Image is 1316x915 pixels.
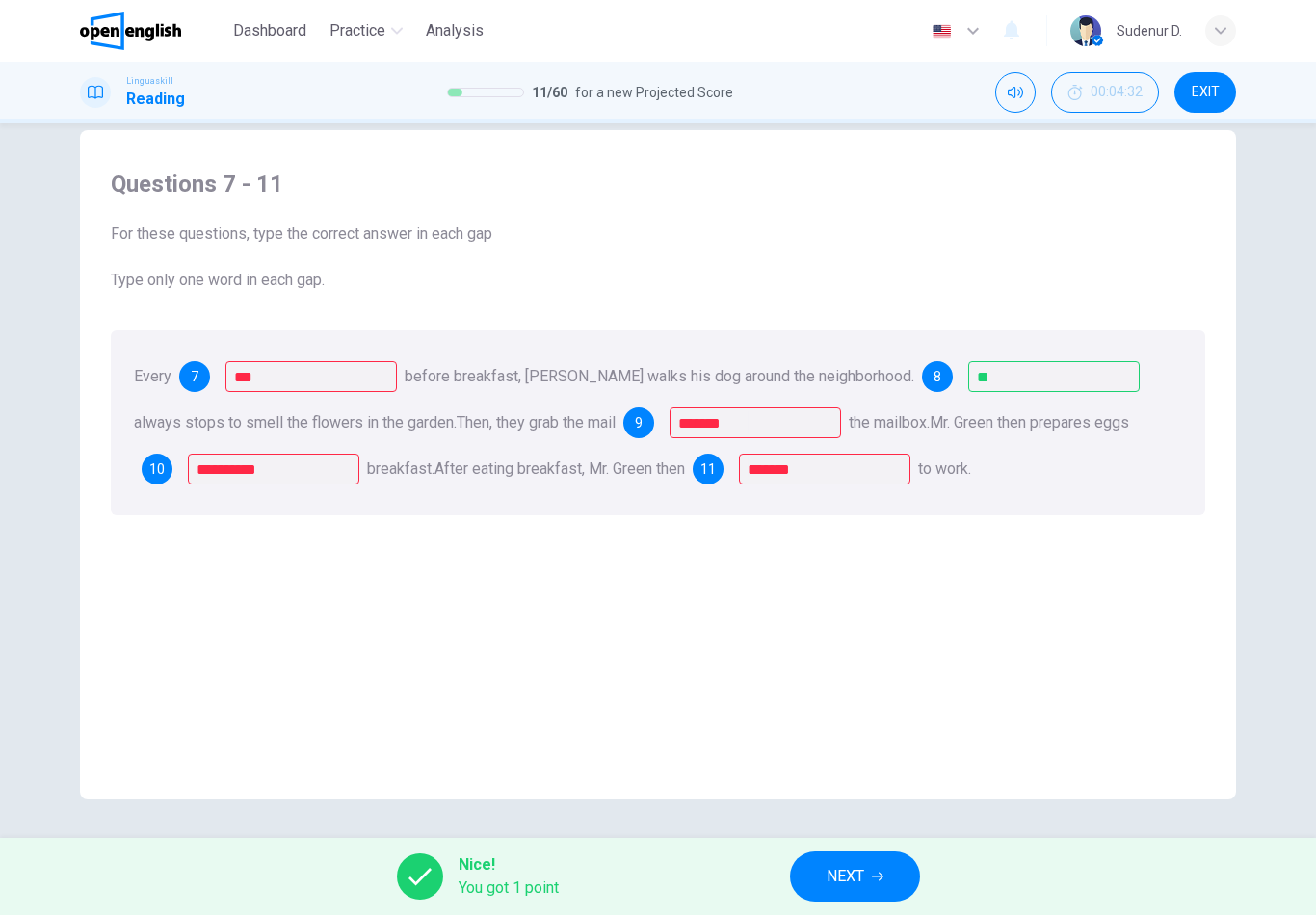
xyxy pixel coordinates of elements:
[995,72,1036,113] div: Mute
[149,462,165,476] span: 10
[426,19,484,42] span: Analysis
[1117,19,1182,42] div: Sudenur D.
[532,81,567,104] span: 11 / 60
[930,24,954,39] img: en
[459,853,559,876] span: Nice!
[111,269,1205,292] span: Type only one word in each gap.
[827,863,864,890] span: NEXT
[126,74,173,88] span: Linguaskill
[434,459,685,478] span: After eating breakfast, Mr. Green then
[1051,72,1159,113] div: Hide
[930,413,1129,431] span: Mr. Green then prepares eggs
[367,459,434,478] span: breakfast.
[1091,85,1143,100] span: 00:04:32
[968,361,1140,392] input: he
[459,876,559,900] span: You got 1 point
[322,13,410,48] button: Practice
[225,13,314,48] button: Dashboard
[111,222,1205,246] span: For these questions, type the correct answer in each gap
[233,19,306,42] span: Dashboard
[126,88,185,111] h1: Reading
[134,367,171,385] span: Every
[1174,72,1236,113] button: EXIT
[934,370,941,383] span: 8
[134,413,457,431] span: always stops to smell the flowers in the garden.
[188,454,359,484] input: for
[418,13,491,48] button: Analysis
[111,169,1205,199] h4: Questions 7 - 11
[225,361,397,392] input: morning
[405,367,914,385] span: before breakfast, [PERSON_NAME] walks his dog around the neighborhood.
[700,462,716,476] span: 11
[575,81,733,104] span: for a new Projected Score
[80,12,181,50] img: OpenEnglish logo
[790,851,920,902] button: NEXT
[1051,72,1159,113] button: 00:04:32
[191,370,198,383] span: 7
[739,454,910,484] input: goes
[329,19,385,42] span: Practice
[80,12,225,50] a: OpenEnglish logo
[457,413,616,431] span: Then, they grab the mail
[670,407,841,438] input: from
[918,459,971,478] span: to work.
[1070,15,1101,46] img: Profile picture
[635,416,643,430] span: 9
[849,413,930,431] span: the mailbox.
[1192,85,1220,100] span: EXIT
